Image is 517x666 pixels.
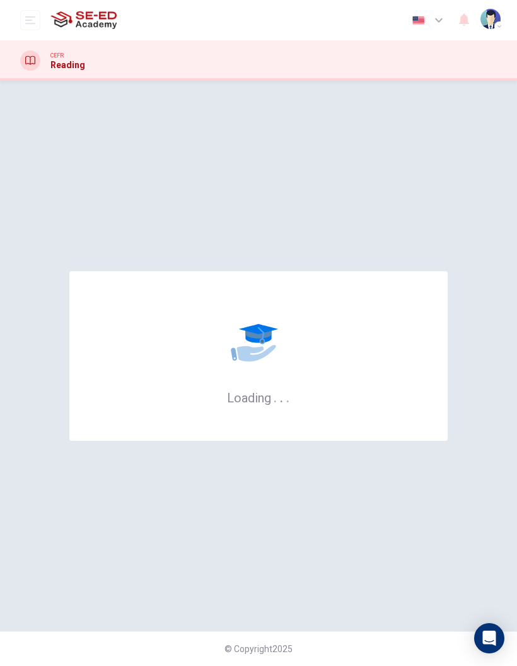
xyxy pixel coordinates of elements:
img: Profile picture [480,9,501,29]
h6: . [279,386,284,407]
h6: Loading [227,389,290,406]
span: CEFR [50,51,64,60]
h6: . [286,386,290,407]
span: © Copyright 2025 [224,644,293,654]
h6: . [273,386,277,407]
img: en [410,16,426,25]
div: Open Intercom Messenger [474,623,504,653]
img: SE-ED Academy logo [50,8,117,33]
h1: Reading [50,60,85,70]
button: open mobile menu [20,10,40,30]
